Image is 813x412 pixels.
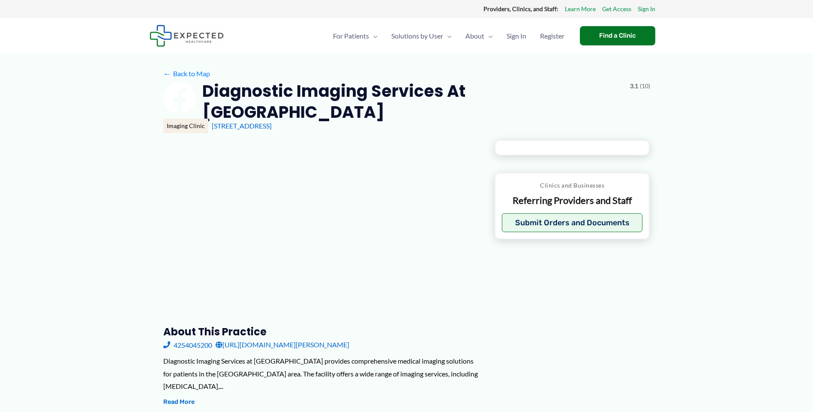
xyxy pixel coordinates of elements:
[384,21,459,51] a: Solutions by UserMenu Toggle
[443,21,452,51] span: Menu Toggle
[465,21,484,51] span: About
[326,21,571,51] nav: Primary Site Navigation
[333,21,369,51] span: For Patients
[163,355,481,393] div: Diagnostic Imaging Services at [GEOGRAPHIC_DATA] provides comprehensive medical imaging solutions...
[500,21,533,51] a: Sign In
[640,81,650,92] span: (10)
[163,119,208,133] div: Imaging Clinic
[163,67,210,80] a: ←Back to Map
[391,21,443,51] span: Solutions by User
[163,397,195,407] button: Read More
[163,338,212,351] a: 4254045200
[163,325,481,338] h3: About this practice
[483,5,558,12] strong: Providers, Clinics, and Staff:
[502,180,643,191] p: Clinics and Businesses
[638,3,655,15] a: Sign In
[565,3,596,15] a: Learn More
[202,81,623,123] h2: Diagnostic Imaging Services at [GEOGRAPHIC_DATA]
[484,21,493,51] span: Menu Toggle
[502,213,643,232] button: Submit Orders and Documents
[507,21,526,51] span: Sign In
[580,26,655,45] a: Find a Clinic
[216,338,349,351] a: [URL][DOMAIN_NAME][PERSON_NAME]
[326,21,384,51] a: For PatientsMenu Toggle
[630,81,638,92] span: 3.1
[540,21,564,51] span: Register
[533,21,571,51] a: Register
[150,25,224,47] img: Expected Healthcare Logo - side, dark font, small
[602,3,631,15] a: Get Access
[163,69,171,78] span: ←
[459,21,500,51] a: AboutMenu Toggle
[502,194,643,207] p: Referring Providers and Staff
[212,122,272,130] a: [STREET_ADDRESS]
[369,21,378,51] span: Menu Toggle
